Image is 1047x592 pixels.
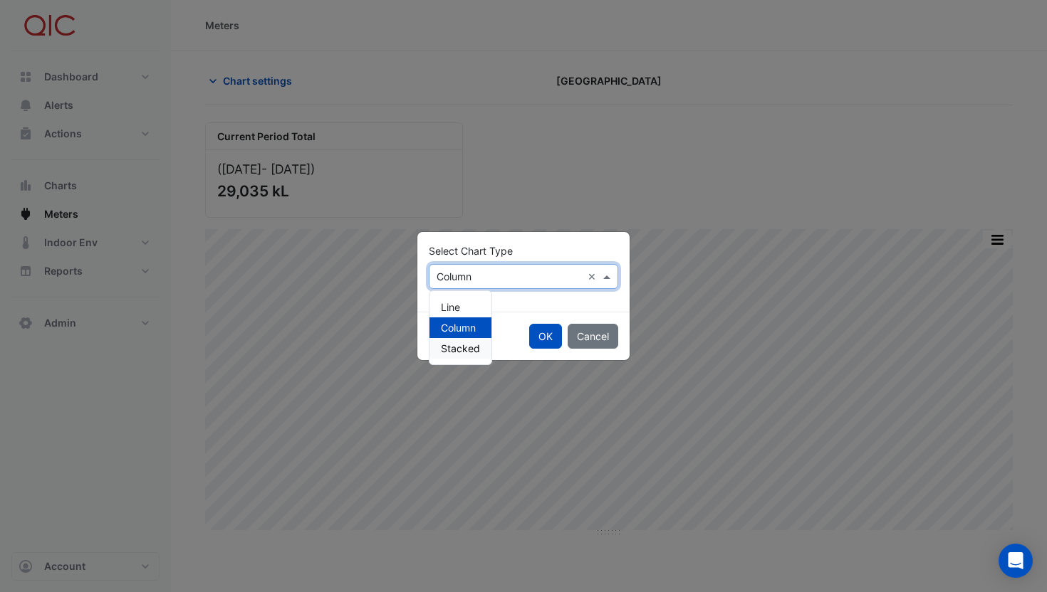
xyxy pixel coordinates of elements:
button: Cancel [568,324,618,349]
label: Select Chart Type [429,243,513,258]
div: Open Intercom Messenger [999,544,1033,578]
div: Options List [429,291,491,364]
span: Stacked [441,342,480,354]
span: Clear [588,269,600,284]
span: Line [441,301,460,313]
button: OK [529,324,562,349]
span: Column [441,322,476,334]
